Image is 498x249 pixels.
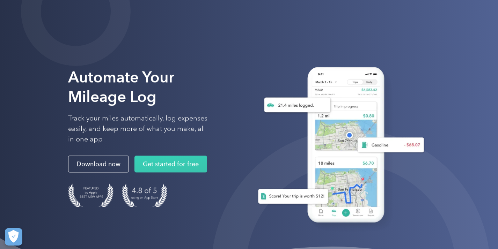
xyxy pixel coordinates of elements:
[134,156,207,173] a: Get started for free
[247,60,430,233] img: Everlance, mileage tracker app, expense tracking app
[68,184,113,207] img: Badge for Featured by Apple Best New Apps
[122,184,167,207] img: 4.9 out of 5 stars on the app store
[5,228,22,246] button: Cookies Settings
[68,68,174,106] strong: Automate Your Mileage Log
[68,156,129,173] a: Download now
[68,113,208,145] p: Track your miles automatically, log expenses easily, and keep more of what you make, all in one app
